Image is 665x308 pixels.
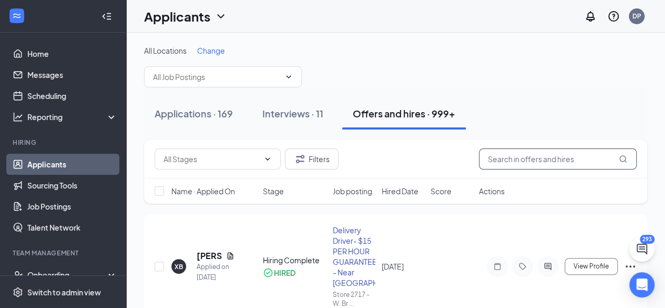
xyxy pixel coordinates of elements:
svg: ChevronDown [214,10,227,23]
a: Talent Network [27,217,117,238]
svg: CheckmarkCircle [263,267,273,278]
svg: ChatActive [636,243,648,255]
svg: Notifications [584,10,597,23]
div: Hiring Complete [263,255,326,265]
svg: Analysis [13,112,23,122]
div: XB [175,262,183,271]
div: Interviews · 11 [262,107,323,120]
h5: [PERSON_NAME] [197,250,222,262]
div: HIRED [274,267,295,278]
span: Change [197,46,225,55]
svg: ActiveChat [541,262,554,271]
a: Applicants [27,154,117,175]
div: Hiring [13,138,115,147]
span: All Locations [144,46,187,55]
svg: Collapse [101,11,112,22]
span: Stage [263,186,284,196]
div: 293 [640,235,654,244]
div: Applied on [DATE] [197,262,234,283]
div: Open Intercom Messenger [629,272,654,297]
input: Search in offers and hires [479,148,637,170]
svg: Settings [13,287,23,297]
div: Store 2717 - W. Br ... [333,290,375,308]
svg: WorkstreamLogo [12,11,22,21]
span: Score [431,186,452,196]
button: View Profile [565,258,618,275]
svg: Ellipses [624,260,637,273]
svg: Tag [516,262,529,271]
input: All Stages [163,153,259,165]
svg: ChevronDown [284,73,293,81]
span: Hired Date [382,186,418,196]
input: All Job Postings [153,71,280,83]
span: Job posting [333,186,372,196]
a: Home [27,43,117,64]
div: Reporting [27,112,118,122]
div: Delivery Driver- $15 PER HOUR GUARANTEE - Near [GEOGRAPHIC_DATA] [333,225,375,288]
a: Job Postings [27,196,117,217]
span: Actions [479,186,505,196]
div: Offers and hires · 999+ [353,107,455,120]
span: [DATE] [382,262,404,271]
button: Filter Filters [285,148,339,170]
svg: UserCheck [13,270,23,280]
div: Switch to admin view [27,287,101,297]
span: Name · Applied On [171,186,235,196]
h1: Applicants [144,7,210,25]
button: ChatActive [629,236,654,262]
svg: Document [226,252,234,260]
div: Onboarding [27,270,108,280]
div: Team Management [13,249,115,257]
a: Messages [27,64,117,85]
svg: Filter [294,153,306,165]
a: Scheduling [27,85,117,106]
div: Applications · 169 [155,107,233,120]
div: DP [632,12,641,21]
svg: ChevronDown [263,155,272,163]
span: View Profile [574,263,609,270]
svg: Note [491,262,504,271]
svg: QuestionInfo [607,10,620,23]
a: Sourcing Tools [27,175,117,196]
svg: MagnifyingGlass [619,155,627,163]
